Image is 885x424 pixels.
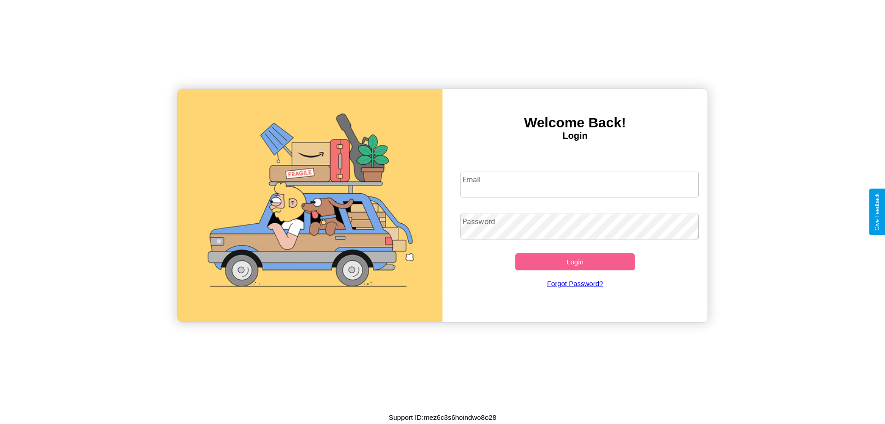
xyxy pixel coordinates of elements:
[442,131,708,141] h4: Login
[389,411,496,424] p: Support ID: mez6c3s6hoindwo8o28
[874,193,880,231] div: Give Feedback
[442,115,708,131] h3: Welcome Back!
[515,253,635,270] button: Login
[177,89,442,322] img: gif
[456,270,695,297] a: Forgot Password?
